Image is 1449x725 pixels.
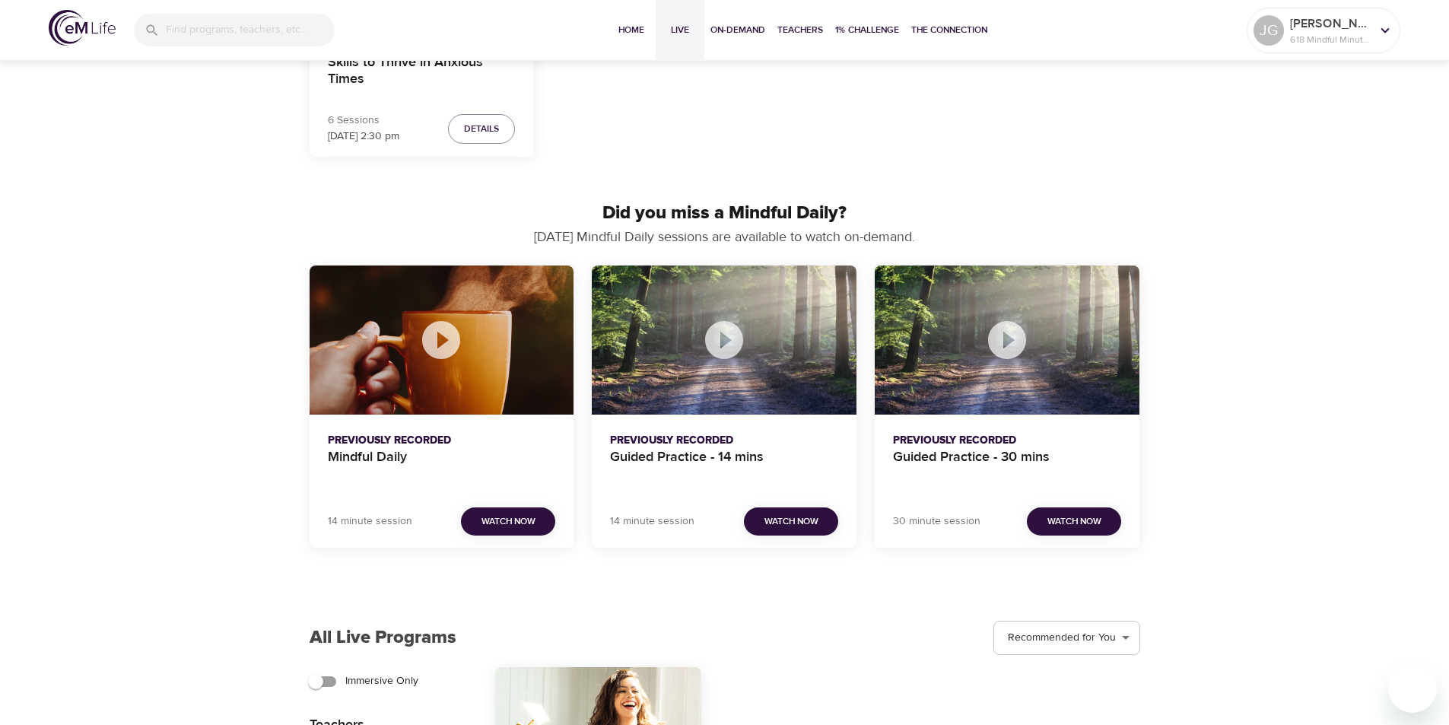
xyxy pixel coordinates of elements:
span: Watch Now [481,514,535,529]
p: Previously Recorded [328,433,556,449]
p: [DATE] Mindful Daily sessions are available to watch on-demand. [440,227,1010,247]
p: 6 Sessions [328,113,399,129]
button: Details [448,114,515,144]
h4: Mindful Daily [328,449,556,485]
span: Watch Now [764,514,818,529]
span: Home [613,22,650,38]
span: The Connection [911,22,987,38]
p: All Live Programs [310,624,456,651]
p: Previously Recorded [610,433,838,449]
span: Teachers [777,22,823,38]
span: 1% Challenge [835,22,899,38]
button: Watch Now [1027,507,1121,536]
span: Watch Now [1047,514,1101,529]
button: Guided Practice - 14 mins [592,266,856,415]
span: Immersive Only [345,673,418,689]
button: Mindful Daily [310,266,574,415]
span: On-Demand [710,22,765,38]
div: JG [1254,15,1284,46]
button: Watch Now [461,507,555,536]
p: 618 Mindful Minutes [1290,33,1371,46]
p: 14 minute session [610,514,694,529]
p: [PERSON_NAME] [1290,14,1371,33]
button: Watch Now [744,507,838,536]
span: Details [464,121,499,137]
h4: Guided Practice - 30 mins [893,449,1121,485]
span: Live [662,22,698,38]
p: 30 minute session [893,514,980,529]
p: 14 minute session [328,514,412,529]
button: Guided Practice - 30 mins [875,266,1139,415]
iframe: Button to launch messaging window [1388,664,1437,713]
p: Did you miss a Mindful Daily? [310,199,1140,227]
h4: Guided Practice - 14 mins [610,449,838,485]
img: logo [49,10,116,46]
p: Previously Recorded [893,433,1121,449]
h4: Skills to Thrive in Anxious Times [328,54,516,91]
p: [DATE] 2:30 pm [328,129,399,145]
input: Find programs, teachers, etc... [166,14,335,46]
